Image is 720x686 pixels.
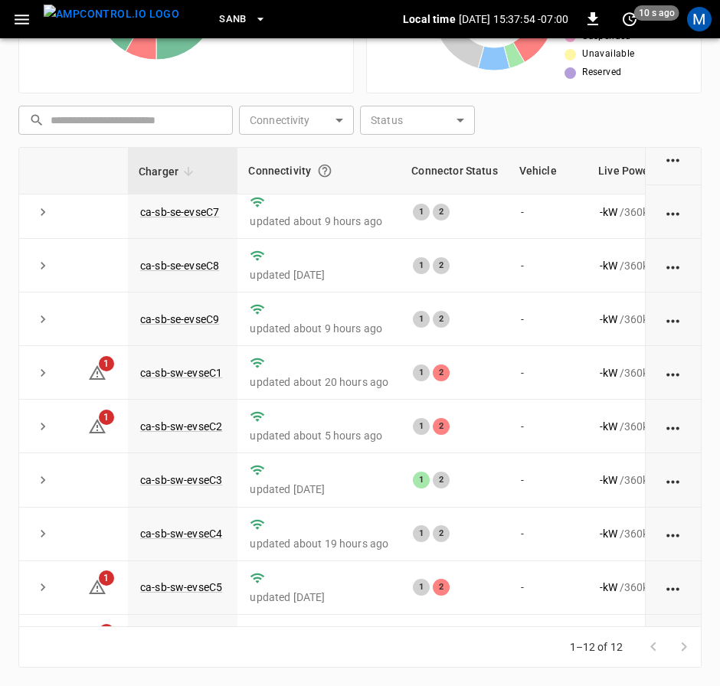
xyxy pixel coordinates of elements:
[99,410,114,425] span: 1
[582,65,621,80] span: Reserved
[413,257,430,274] div: 1
[140,260,219,272] a: ca-sb-se-evseC8
[248,157,390,185] div: Connectivity
[509,185,587,239] td: -
[600,258,689,273] div: / 360 kW
[99,570,114,586] span: 1
[509,508,587,561] td: -
[600,580,617,595] p: - kW
[617,7,642,31] button: set refresh interval
[413,472,430,488] div: 1
[664,526,683,541] div: action cell options
[433,579,450,596] div: 2
[413,418,430,435] div: 1
[250,214,388,229] p: updated about 9 hours ago
[413,204,430,220] div: 1
[664,472,683,488] div: action cell options
[31,308,54,331] button: expand row
[311,157,339,185] button: Connection between the charger and our software.
[509,292,587,346] td: -
[31,522,54,545] button: expand row
[140,367,222,379] a: ca-sb-sw-evseC1
[509,346,587,400] td: -
[433,525,450,542] div: 2
[587,148,701,194] th: Live Power
[31,201,54,224] button: expand row
[140,474,222,486] a: ca-sb-sw-evseC3
[140,420,222,433] a: ca-sb-sw-evseC2
[433,418,450,435] div: 2
[600,472,617,488] p: - kW
[413,579,430,596] div: 1
[140,313,219,325] a: ca-sb-se-evseC9
[664,580,683,595] div: action cell options
[664,151,683,166] div: action cell options
[459,11,568,27] p: [DATE] 15:37:54 -07:00
[140,206,219,218] a: ca-sb-se-evseC7
[509,400,587,453] td: -
[88,366,106,378] a: 1
[31,415,54,438] button: expand row
[664,312,683,327] div: action cell options
[401,148,508,194] th: Connector Status
[600,204,689,220] div: / 360 kW
[139,162,198,181] span: Charger
[250,482,388,497] p: updated [DATE]
[250,321,388,336] p: updated about 9 hours ago
[600,419,689,434] div: / 360 kW
[88,420,106,432] a: 1
[31,361,54,384] button: expand row
[634,5,679,21] span: 10 s ago
[664,258,683,273] div: action cell options
[509,239,587,292] td: -
[433,364,450,381] div: 2
[31,254,54,277] button: expand row
[600,204,617,220] p: - kW
[600,419,617,434] p: - kW
[600,365,617,381] p: - kW
[44,5,179,24] img: ampcontrol.io logo
[570,639,623,655] p: 1–12 of 12
[600,312,689,327] div: / 360 kW
[219,11,247,28] span: SanB
[433,472,450,488] div: 2
[213,5,273,34] button: SanB
[31,576,54,599] button: expand row
[140,581,222,593] a: ca-sb-sw-evseC5
[413,311,430,328] div: 1
[687,7,712,31] div: profile-icon
[664,365,683,381] div: action cell options
[250,590,388,605] p: updated [DATE]
[509,453,587,507] td: -
[403,11,456,27] p: Local time
[250,374,388,390] p: updated about 20 hours ago
[88,580,106,593] a: 1
[600,258,617,273] p: - kW
[413,525,430,542] div: 1
[250,267,388,283] p: updated [DATE]
[433,311,450,328] div: 2
[664,419,683,434] div: action cell options
[600,526,617,541] p: - kW
[509,148,587,194] th: Vehicle
[600,526,689,541] div: / 360 kW
[140,528,222,540] a: ca-sb-sw-evseC4
[600,365,689,381] div: / 360 kW
[664,204,683,220] div: action cell options
[250,428,388,443] p: updated about 5 hours ago
[582,47,634,62] span: Unavailable
[250,536,388,551] p: updated about 19 hours ago
[99,356,114,371] span: 1
[31,469,54,492] button: expand row
[413,364,430,381] div: 1
[600,472,689,488] div: / 360 kW
[433,204,450,220] div: 2
[433,257,450,274] div: 2
[600,312,617,327] p: - kW
[99,624,114,639] span: 1
[509,561,587,615] td: -
[600,580,689,595] div: / 360 kW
